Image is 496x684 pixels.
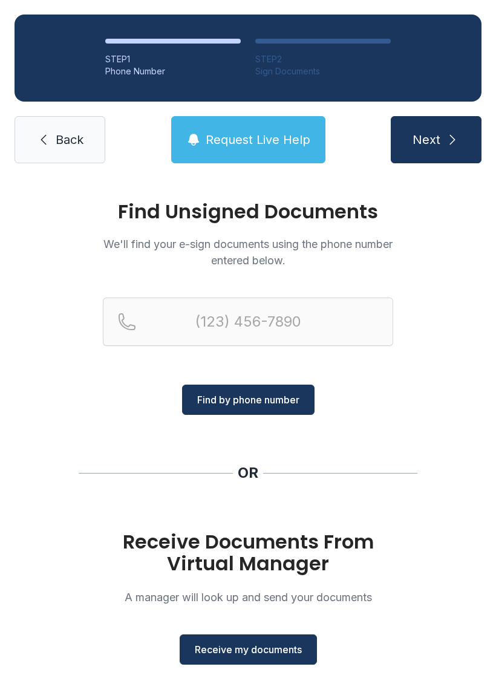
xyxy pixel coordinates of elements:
[238,463,258,483] div: OR
[103,531,393,575] h1: Receive Documents From Virtual Manager
[195,642,302,657] span: Receive my documents
[255,53,391,65] div: STEP 2
[206,131,310,148] span: Request Live Help
[103,202,393,221] h1: Find Unsigned Documents
[255,65,391,77] div: Sign Documents
[105,53,241,65] div: STEP 1
[103,236,393,269] p: We'll find your e-sign documents using the phone number entered below.
[413,131,440,148] span: Next
[105,65,241,77] div: Phone Number
[56,131,83,148] span: Back
[197,392,299,407] span: Find by phone number
[103,589,393,605] p: A manager will look up and send your documents
[103,298,393,346] input: Reservation phone number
